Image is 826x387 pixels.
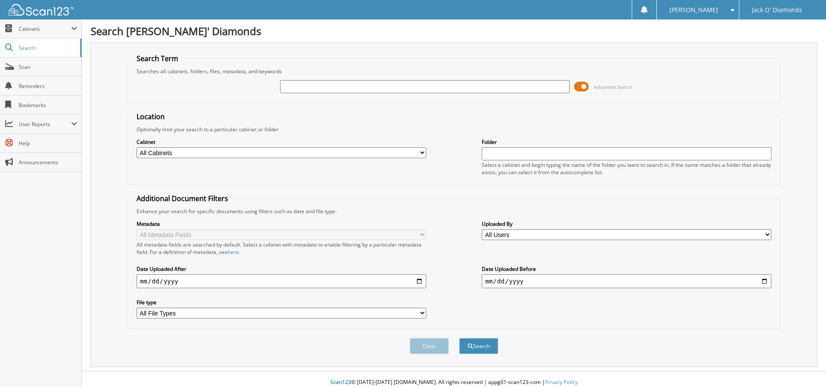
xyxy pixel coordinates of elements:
span: Bookmarks [19,101,77,109]
span: Scan123 [330,378,351,386]
label: Uploaded By [482,220,771,228]
a: Privacy Policy [545,378,578,386]
img: scan123-logo-white.svg [9,4,74,16]
span: User Reports [19,120,71,128]
span: Scan [19,63,77,71]
span: Search [19,44,76,52]
button: Search [459,338,498,354]
div: All metadata fields are searched by default. Select a cabinet with metadata to enable filtering b... [137,241,426,256]
span: [PERSON_NAME] [669,7,718,13]
label: Date Uploaded Before [482,265,771,273]
legend: Search Term [132,54,183,63]
h1: Search [PERSON_NAME]' Diamonds [91,24,817,38]
span: Advanced Search [594,84,632,90]
input: start [137,274,426,288]
a: here [228,248,239,256]
button: Clear [410,338,449,354]
span: Cabinets [19,25,71,33]
span: Reminders [19,82,77,90]
legend: Additional Document Filters [132,194,232,203]
input: end [482,274,771,288]
label: File type [137,299,426,306]
span: Announcements [19,159,77,166]
span: Jack O' Diamonds [752,7,802,13]
div: Select a cabinet and begin typing the name of the folder you want to search in. If the name match... [482,161,771,176]
legend: Location [132,112,169,121]
label: Date Uploaded After [137,265,426,273]
label: Cabinet [137,138,426,146]
span: Help [19,140,77,147]
div: Searches all cabinets, folders, files, metadata, and keywords [132,68,776,75]
label: Metadata [137,220,426,228]
div: Optionally limit your search to a particular cabinet or folder [132,126,776,133]
label: Folder [482,138,771,146]
div: Enhance your search for specific documents using filters such as date and file type. [132,208,776,215]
